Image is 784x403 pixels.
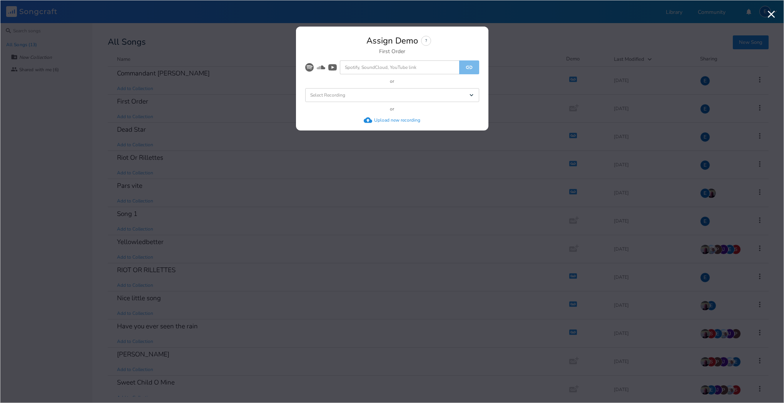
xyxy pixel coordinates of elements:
[421,36,431,46] div: ?
[366,37,418,45] div: Assign Demo
[459,60,479,74] button: Link Demo
[310,93,345,97] span: Select Recording
[390,79,394,84] div: or
[364,116,420,124] button: Upload new recording
[340,60,459,74] input: Spotify, SoundCloud, YouTube link
[390,107,394,111] div: or
[379,49,405,54] div: First Order
[374,117,420,123] div: Upload new recording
